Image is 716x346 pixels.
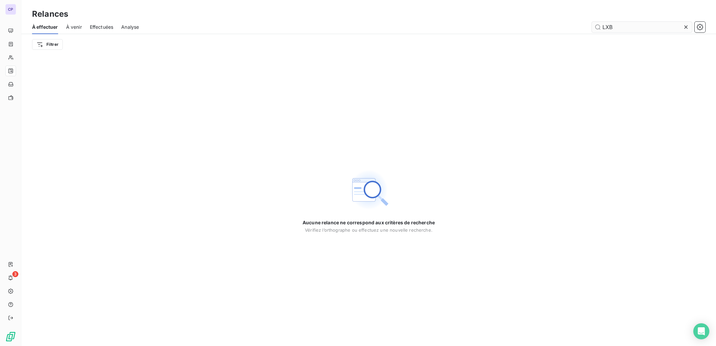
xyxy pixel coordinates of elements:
span: Vérifiez l’orthographe ou effectuez une nouvelle recherche. [305,227,432,233]
div: CP [5,4,16,15]
img: Logo LeanPay [5,331,16,342]
span: À effectuer [32,24,58,30]
span: Effectuées [90,24,114,30]
span: Analyse [121,24,139,30]
input: Rechercher [592,22,692,32]
img: Empty state [347,168,390,211]
button: Filtrer [32,39,63,50]
span: Aucune relance ne correspond aux critères de recherche [303,219,435,226]
h3: Relances [32,8,68,20]
span: À venir [66,24,82,30]
span: 3 [12,271,18,277]
div: Open Intercom Messenger [693,323,709,339]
